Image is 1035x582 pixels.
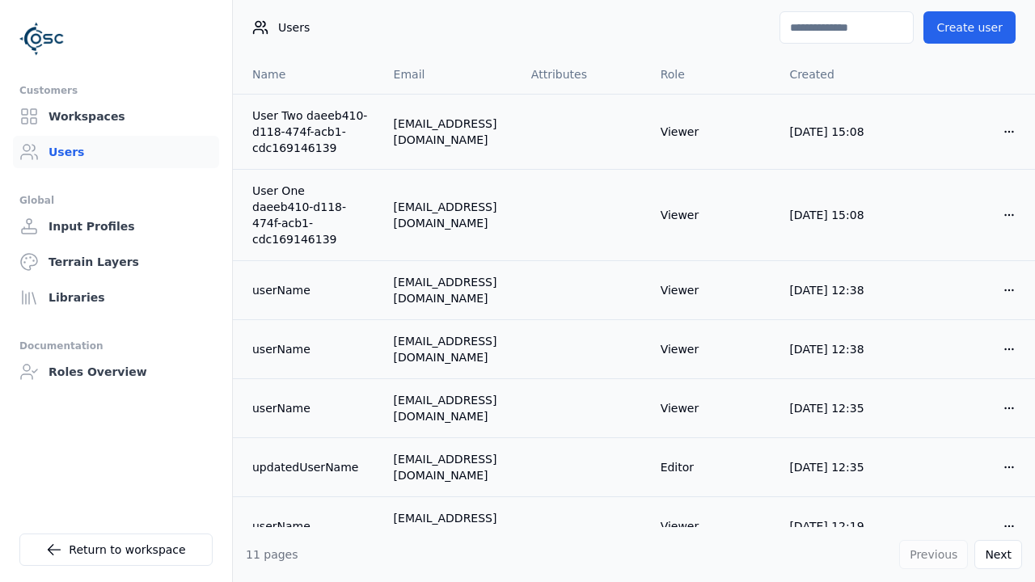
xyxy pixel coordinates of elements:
[661,207,764,223] div: Viewer
[789,400,893,416] div: [DATE] 12:35
[789,459,893,475] div: [DATE] 12:35
[789,518,893,534] div: [DATE] 12:19
[19,336,213,356] div: Documentation
[13,246,219,278] a: Terrain Layers
[13,210,219,242] a: Input Profiles
[776,55,906,94] th: Created
[789,124,893,140] div: [DATE] 15:08
[13,281,219,314] a: Libraries
[648,55,777,94] th: Role
[661,459,764,475] div: Editor
[381,55,518,94] th: Email
[13,356,219,388] a: Roles Overview
[252,400,368,416] a: userName
[252,282,368,298] a: userName
[518,55,648,94] th: Attributes
[19,16,65,61] img: Logo
[789,207,893,223] div: [DATE] 15:08
[974,540,1022,569] button: Next
[252,108,368,156] a: User Two daeeb410-d118-474f-acb1-cdc169146139
[661,400,764,416] div: Viewer
[394,116,505,148] div: [EMAIL_ADDRESS][DOMAIN_NAME]
[278,19,310,36] span: Users
[923,11,1016,44] button: Create user
[19,533,213,566] a: Return to workspace
[394,199,505,231] div: [EMAIL_ADDRESS][DOMAIN_NAME]
[394,333,505,365] div: [EMAIL_ADDRESS][DOMAIN_NAME]
[661,341,764,357] div: Viewer
[13,100,219,133] a: Workspaces
[394,510,505,542] div: [EMAIL_ADDRESS][DOMAIN_NAME]
[394,392,505,424] div: [EMAIL_ADDRESS][DOMAIN_NAME]
[252,183,368,247] a: User One daeeb410-d118-474f-acb1-cdc169146139
[19,81,213,100] div: Customers
[661,124,764,140] div: Viewer
[13,136,219,168] a: Users
[233,55,381,94] th: Name
[252,341,368,357] a: userName
[252,518,368,534] a: userName
[252,459,368,475] a: updatedUserName
[19,191,213,210] div: Global
[246,548,298,561] span: 11 pages
[394,274,505,306] div: [EMAIL_ADDRESS][DOMAIN_NAME]
[661,518,764,534] div: Viewer
[789,341,893,357] div: [DATE] 12:38
[394,451,505,483] div: [EMAIL_ADDRESS][DOMAIN_NAME]
[661,282,764,298] div: Viewer
[789,282,893,298] div: [DATE] 12:38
